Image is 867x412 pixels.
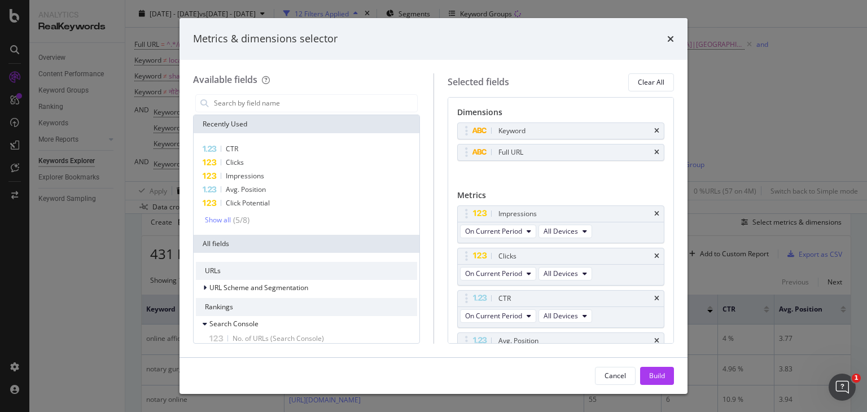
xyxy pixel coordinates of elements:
div: Full URLtimes [457,144,665,161]
div: Avg. Position [498,335,538,347]
div: times [654,128,659,134]
span: 1 [852,374,861,383]
div: All fields [194,235,419,253]
div: ClickstimesOn Current PeriodAll Devices [457,248,665,286]
button: On Current Period [460,267,536,280]
input: Search by field name [213,95,417,112]
div: Show all [205,216,231,224]
span: On Current Period [465,311,522,321]
div: Dimensions [457,107,665,122]
div: Keyword [498,125,526,137]
div: Metrics [457,190,665,205]
div: Build [649,371,665,380]
div: Keywordtimes [457,122,665,139]
div: Recently Used [194,115,419,133]
button: Build [640,367,674,385]
div: Clicks [498,251,516,262]
div: Rankings [196,298,417,316]
span: All Devices [544,269,578,278]
span: Search Console [209,319,259,328]
button: Cancel [595,367,636,385]
div: Impressions [498,208,537,220]
div: times [654,338,659,344]
div: times [654,253,659,260]
span: URL Scheme and Segmentation [209,283,308,292]
span: On Current Period [465,269,522,278]
span: All Devices [544,226,578,236]
span: No. of URLs (Search Console) [233,334,324,343]
span: Clicks [226,157,244,167]
span: All Devices [544,311,578,321]
button: All Devices [538,225,592,238]
div: ImpressionstimesOn Current PeriodAll Devices [457,205,665,243]
div: ( 5 / 8 ) [231,214,249,226]
div: times [654,149,659,156]
iframe: Intercom live chat [829,374,856,401]
button: On Current Period [460,309,536,323]
div: Cancel [605,371,626,380]
div: modal [179,18,688,394]
span: Avg. Position [226,185,266,194]
div: Selected fields [448,76,509,89]
div: Clear All [638,77,664,87]
div: CTRtimesOn Current PeriodAll Devices [457,290,665,328]
div: Metrics & dimensions selector [193,32,338,46]
span: On Current Period [465,226,522,236]
div: times [667,32,674,46]
div: CTR [498,293,511,304]
button: On Current Period [460,225,536,238]
span: Click Potential [226,198,270,208]
button: All Devices [538,267,592,280]
div: Available fields [193,73,257,86]
span: Impressions [226,171,264,181]
button: All Devices [538,309,592,323]
div: times [654,295,659,302]
button: Clear All [628,73,674,91]
div: times [654,211,659,217]
div: URLs [196,262,417,280]
div: Full URL [498,147,523,158]
span: CTR [226,144,238,154]
div: Avg. PositiontimesOn Current PeriodAll Devices [457,332,665,370]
